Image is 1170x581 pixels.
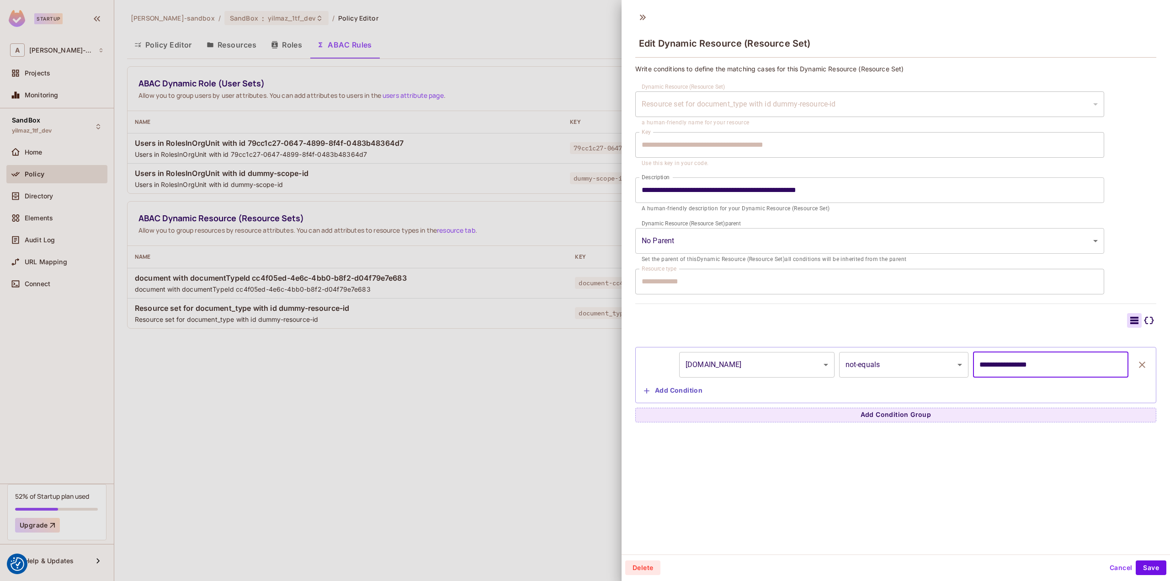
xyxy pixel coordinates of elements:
p: a human-friendly name for your resource [642,118,1098,128]
p: Use this key in your code. [642,159,1098,168]
p: Set the parent of this Dynamic Resource (Resource Set) all conditions will be inherited from the ... [642,255,1098,264]
p: Write conditions to define the matching cases for this Dynamic Resource (Resource Set) [635,64,1156,73]
img: Revisit consent button [11,557,24,571]
label: Key [642,128,651,136]
button: Consent Preferences [11,557,24,571]
div: not-equals [839,352,969,378]
button: Save [1136,560,1166,575]
label: Dynamic Resource (Resource Set) parent [642,219,741,227]
button: Delete [625,560,660,575]
label: Description [642,173,670,181]
div: [DOMAIN_NAME] [679,352,835,378]
p: A human-friendly description for your Dynamic Resource (Resource Set) [642,204,1098,213]
div: Without label [635,91,1104,117]
button: Add Condition [640,384,706,398]
label: Resource type [642,265,676,272]
span: Edit Dynamic Resource (Resource Set) [639,38,810,49]
button: Cancel [1106,560,1136,575]
label: Dynamic Resource (Resource Set) [642,83,725,91]
div: Without label [635,228,1104,254]
button: Add Condition Group [635,408,1156,422]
